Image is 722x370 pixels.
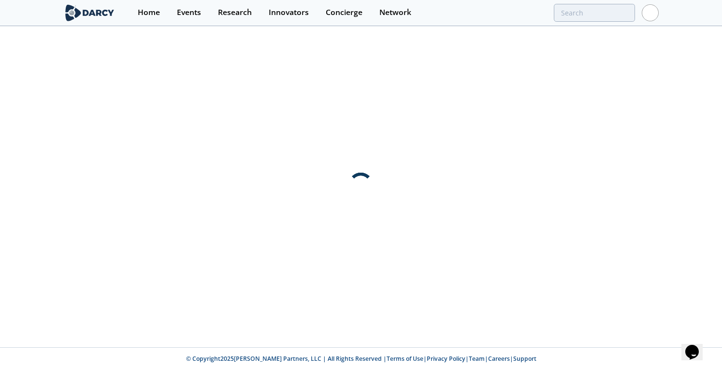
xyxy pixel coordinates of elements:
[681,331,712,360] iframe: chat widget
[427,355,465,363] a: Privacy Policy
[138,9,160,16] div: Home
[218,9,252,16] div: Research
[63,4,116,21] img: logo-wide.svg
[269,9,309,16] div: Innovators
[488,355,510,363] a: Careers
[554,4,635,22] input: Advanced Search
[27,355,695,363] p: © Copyright 2025 [PERSON_NAME] Partners, LLC | All Rights Reserved | | | | |
[642,4,659,21] img: Profile
[469,355,485,363] a: Team
[387,355,423,363] a: Terms of Use
[513,355,536,363] a: Support
[379,9,411,16] div: Network
[326,9,362,16] div: Concierge
[177,9,201,16] div: Events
